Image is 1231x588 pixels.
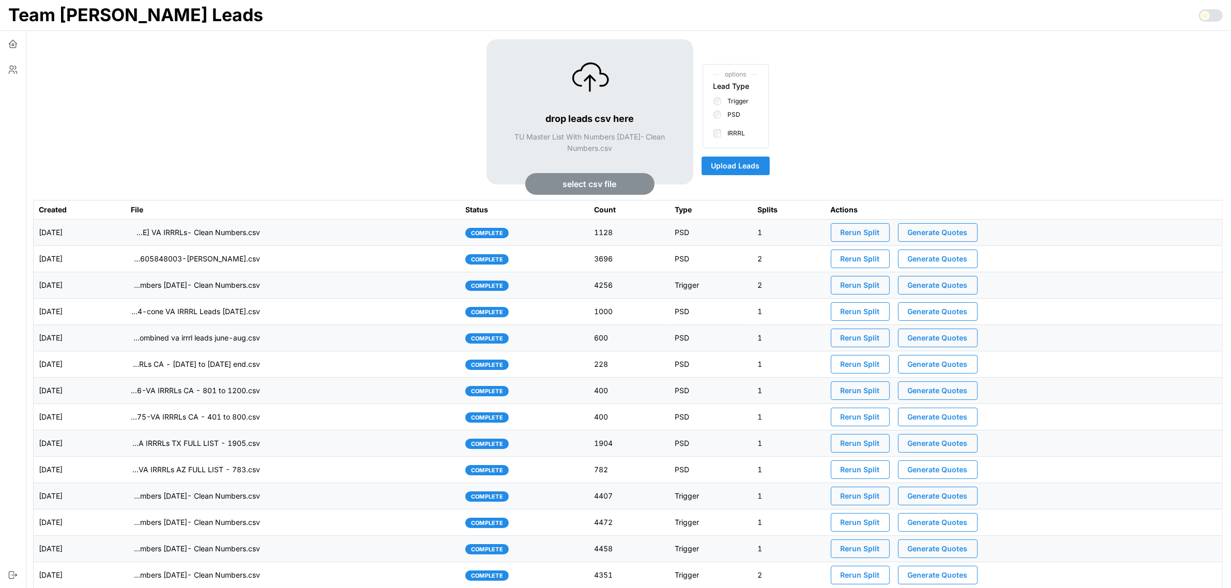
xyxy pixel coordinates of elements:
[471,281,503,290] span: complete
[34,562,126,588] td: [DATE]
[908,276,968,294] span: Generate Quotes
[131,306,260,317] p: imports/[PERSON_NAME]/1757558229284-cone VA IRRRL Leads [DATE].csv
[908,514,968,531] span: Generate Quotes
[589,562,670,588] td: 4351
[898,513,978,532] button: Generate Quotes
[460,200,589,219] th: Status
[670,272,753,298] td: Trigger
[722,111,741,119] label: PSD
[34,430,126,456] td: [DATE]
[589,535,670,562] td: 4458
[34,245,126,272] td: [DATE]
[898,329,978,347] button: Generate Quotes
[670,200,753,219] th: Type
[841,224,880,241] span: Rerun Split
[131,544,260,554] p: imports/[PERSON_NAME]/1757333525780-TU Master List With Numbers [DATE]- Clean Numbers.csv
[589,272,670,298] td: 4256
[908,487,968,505] span: Generate Quotes
[131,412,260,422] p: imports/[PERSON_NAME]/1757527944775-VA IRRRLs CA - 401 to 800.csv
[898,250,978,268] button: Generate Quotes
[471,492,503,501] span: complete
[670,377,753,404] td: PSD
[752,272,825,298] td: 2
[670,483,753,509] td: Trigger
[722,97,749,105] label: Trigger
[752,219,825,245] td: 1
[471,413,503,422] span: complete
[131,385,260,396] p: imports/[PERSON_NAME]/1757528232266-VA IRRRLs CA - 801 to 1200.csv
[670,509,753,535] td: Trigger
[471,466,503,475] span: complete
[670,456,753,483] td: PSD
[589,456,670,483] td: 782
[898,487,978,505] button: Generate Quotes
[471,228,503,238] span: complete
[589,430,670,456] td: 1904
[34,404,126,430] td: [DATE]
[752,430,825,456] td: 1
[908,566,968,584] span: Generate Quotes
[841,408,880,426] span: Rerun Split
[131,570,260,580] p: imports/[PERSON_NAME]/1757097937494-TU Master List With Numbers [DATE]- Clean Numbers.csv
[898,223,978,242] button: Generate Quotes
[34,219,126,245] td: [DATE]
[131,333,260,343] p: imports/[PERSON_NAME]/1757540021979-combined va irrrl leads june-aug.csv
[563,174,617,194] span: select csv file
[831,223,890,242] button: Rerun Split
[589,245,670,272] td: 3696
[670,562,753,588] td: Trigger
[589,200,670,219] th: Count
[898,566,978,584] button: Generate Quotes
[711,157,760,175] span: Upload Leads
[841,329,880,347] span: Rerun Split
[670,535,753,562] td: Trigger
[131,359,260,369] p: imports/[PERSON_NAME]/1757528542275-VA IRRRLs CA - [DATE] to [DATE] end.csv
[826,200,1223,219] th: Actions
[34,483,126,509] td: [DATE]
[670,298,753,324] td: PSD
[131,438,260,448] p: imports/[PERSON_NAME]/1757527362096-+VA IRRRLs TX FULL LIST - 1905.csv
[908,540,968,558] span: Generate Quotes
[752,404,825,430] td: 1
[898,539,978,558] button: Generate Quotes
[471,571,503,580] span: complete
[34,351,126,377] td: [DATE]
[471,360,503,369] span: complete
[841,250,880,268] span: Rerun Split
[471,518,503,528] span: complete
[670,430,753,456] td: PSD
[471,386,503,396] span: complete
[831,487,890,505] button: Rerun Split
[831,513,890,532] button: Rerun Split
[471,334,503,343] span: complete
[908,250,968,268] span: Generate Quotes
[831,329,890,347] button: Rerun Split
[841,276,880,294] span: Rerun Split
[670,404,753,430] td: PSD
[8,4,263,26] h1: Team [PERSON_NAME] Leads
[471,307,503,317] span: complete
[131,254,260,264] p: imports/[PERSON_NAME]/1757605848003-[PERSON_NAME].csv
[898,381,978,400] button: Generate Quotes
[841,540,880,558] span: Rerun Split
[831,408,890,426] button: Rerun Split
[752,483,825,509] td: 1
[702,157,770,175] button: Upload Leads
[589,377,670,404] td: 400
[841,566,880,584] span: Rerun Split
[752,562,825,588] td: 2
[131,227,260,238] p: imports/[PERSON_NAME]/1757611523957-[PERSON_NAME] VA IRRRLs- Clean Numbers.csv
[34,509,126,535] td: [DATE]
[898,276,978,295] button: Generate Quotes
[841,461,880,478] span: Rerun Split
[670,324,753,351] td: PSD
[752,456,825,483] td: 1
[131,465,260,475] p: imports/[PERSON_NAME]/1757526795499-+VA IRRRLs AZ FULL LIST - 783.csv
[589,509,670,535] td: 4472
[898,355,978,374] button: Generate Quotes
[898,302,978,321] button: Generate Quotes
[831,250,890,268] button: Rerun Split
[908,329,968,347] span: Generate Quotes
[131,280,260,290] p: imports/[PERSON_NAME]/1757598799438-TU Master List With Numbers [DATE]- Clean Numbers.csv
[589,219,670,245] td: 1128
